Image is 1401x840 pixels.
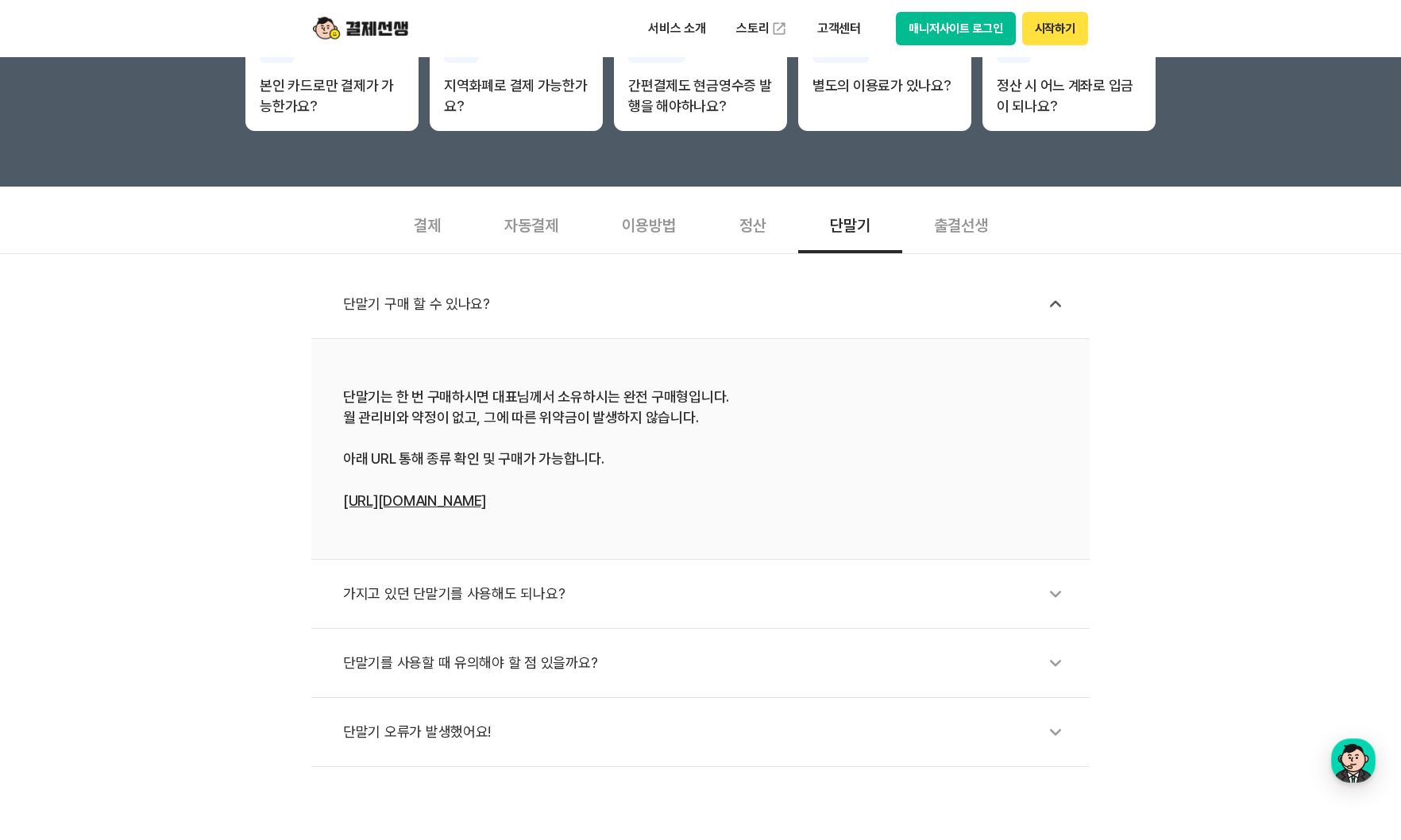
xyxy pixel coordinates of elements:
[902,195,1020,253] div: 출결선생
[343,492,486,509] a: [URL][DOMAIN_NAME]
[444,75,589,117] p: 지역화폐로 결제 가능한가요?
[313,13,408,44] img: logo
[1022,12,1088,45] button: 시작하기
[798,195,902,253] div: 단말기
[343,286,1074,322] div: 단말기 구매 할 수 있나요?
[708,195,798,253] div: 정산
[50,527,60,540] span: 홈
[725,13,798,44] a: 스토리
[473,195,590,253] div: 자동결제
[245,527,264,540] span: 설정
[105,503,205,543] a: 대화
[145,528,164,541] span: 대화
[637,14,717,43] p: 서비스 소개
[806,14,872,43] p: 고객센터
[896,12,1016,45] button: 매니저사이트 로그인
[343,387,1058,511] div: 단말기는 한 번 구매하시면 대표님께서 소유하시는 완전 구매형입니다. 월 관리비와 약정이 없고, 그에 따른 위약금이 발생하지 않습니다. 아래 URL 통해 종류 확인 및 구매가 ...
[382,195,473,253] div: 결제
[5,503,105,543] a: 홈
[997,75,1141,117] p: 정산 시 어느 계좌로 입금이 되나요?
[343,645,1074,681] div: 단말기를 사용할 때 유의해야 할 점 있을까요?
[628,75,773,117] p: 간편결제도 현금영수증 발행을 해야하나요?
[812,75,957,96] p: 별도의 이용료가 있나요?
[343,714,1074,750] div: 단말기 오류가 발생했어요!
[343,576,1074,612] div: 가지고 있던 단말기를 사용해도 되나요?
[771,21,787,37] img: 외부 도메인 오픈
[260,75,404,117] p: 본인 카드로만 결제가 가능한가요?
[205,503,305,543] a: 설정
[590,195,708,253] div: 이용방법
